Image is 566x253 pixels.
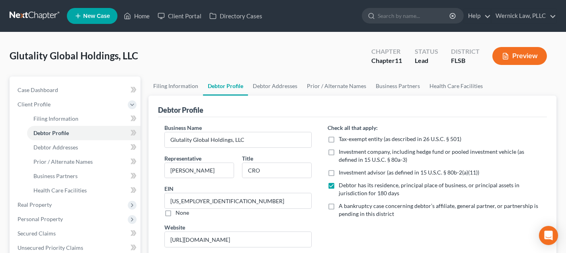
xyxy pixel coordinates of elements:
[18,86,58,93] span: Case Dashboard
[415,47,438,56] div: Status
[339,148,524,163] span: Investment company, including hedge fund or pooled investment vehicle (as defined in 15 U.S.C. § ...
[242,154,253,163] label: Title
[10,50,138,61] span: Glutality Global Holdings, LLC
[120,9,154,23] a: Home
[425,76,488,96] a: Health Care Facilities
[371,76,425,96] a: Business Partners
[539,226,558,245] div: Open Intercom Messenger
[328,124,378,132] label: Check all that apply:
[371,47,402,56] div: Chapter
[33,173,78,179] span: Business Partners
[33,115,78,122] span: Filing Information
[492,47,547,65] button: Preview
[164,223,185,231] label: Website
[33,144,78,151] span: Debtor Addresses
[27,112,141,126] a: Filing Information
[33,158,93,165] span: Prior / Alternate Names
[27,183,141,198] a: Health Care Facilities
[164,124,202,132] label: Business Name
[371,56,402,65] div: Chapter
[339,202,538,217] span: A bankruptcy case concerning debtor’s affiliate, general partner, or partnership is pending in th...
[164,154,201,163] label: Representative
[154,9,205,23] a: Client Portal
[451,47,480,56] div: District
[339,182,519,196] span: Debtor has its residence, principal place of business, or principal assets in jurisdiction for 18...
[33,129,69,136] span: Debtor Profile
[33,187,87,194] span: Health Care Facilities
[18,101,51,108] span: Client Profile
[242,163,311,178] input: Enter title...
[11,83,141,97] a: Case Dashboard
[451,56,480,65] div: FLSB
[27,140,141,155] a: Debtor Addresses
[18,230,56,237] span: Secured Claims
[378,8,451,23] input: Search by name...
[165,193,312,208] input: --
[27,126,141,140] a: Debtor Profile
[395,57,402,64] span: 11
[18,201,52,208] span: Real Property
[158,105,203,115] div: Debtor Profile
[11,226,141,241] a: Secured Claims
[176,209,189,217] label: None
[492,9,556,23] a: Wernick Law, PLLC
[18,244,83,251] span: Unsecured Priority Claims
[205,9,266,23] a: Directory Cases
[339,169,479,176] span: Investment advisor (as defined in 15 U.S.C. § 80b-2(a)(11))
[83,13,110,19] span: New Case
[148,76,203,96] a: Filing Information
[27,169,141,183] a: Business Partners
[164,184,174,193] label: EIN
[248,76,302,96] a: Debtor Addresses
[165,232,312,247] input: --
[165,163,234,178] input: Enter representative...
[165,132,312,147] input: Enter name...
[339,135,461,142] span: Tax-exempt entity (as described in 26 U.S.C. § 501)
[415,56,438,65] div: Lead
[27,155,141,169] a: Prior / Alternate Names
[203,76,248,96] a: Debtor Profile
[464,9,491,23] a: Help
[18,216,63,222] span: Personal Property
[302,76,371,96] a: Prior / Alternate Names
